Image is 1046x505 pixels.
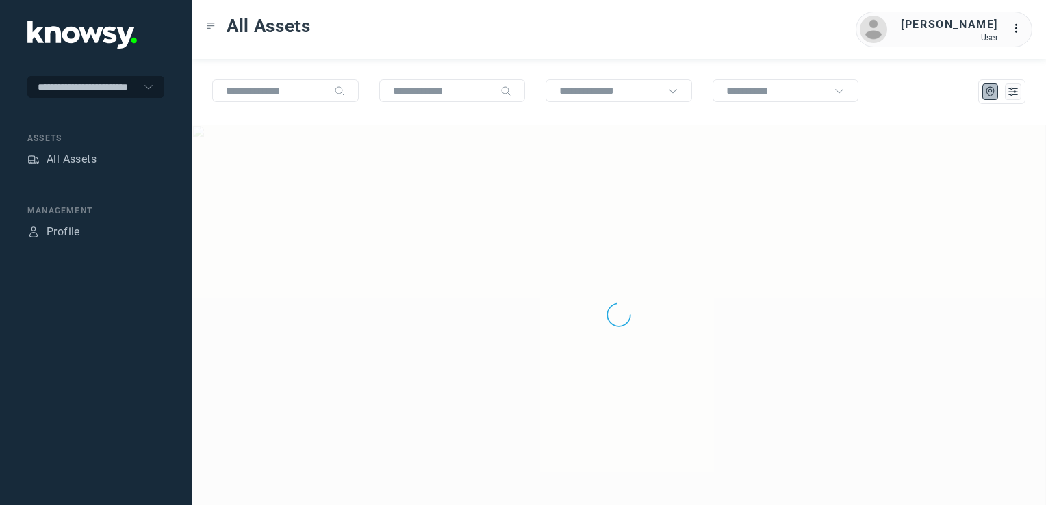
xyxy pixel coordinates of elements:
[1012,21,1028,37] div: :
[334,86,345,96] div: Search
[27,205,164,217] div: Management
[47,151,97,168] div: All Assets
[47,224,80,240] div: Profile
[500,86,511,96] div: Search
[984,86,997,98] div: Map
[27,132,164,144] div: Assets
[860,16,887,43] img: avatar.png
[901,16,998,33] div: [PERSON_NAME]
[227,14,311,38] span: All Assets
[1012,21,1028,39] div: :
[27,224,80,240] a: ProfileProfile
[206,21,216,31] div: Toggle Menu
[27,226,40,238] div: Profile
[27,153,40,166] div: Assets
[1012,23,1026,34] tspan: ...
[27,151,97,168] a: AssetsAll Assets
[1007,86,1019,98] div: List
[27,21,137,49] img: Application Logo
[901,33,998,42] div: User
